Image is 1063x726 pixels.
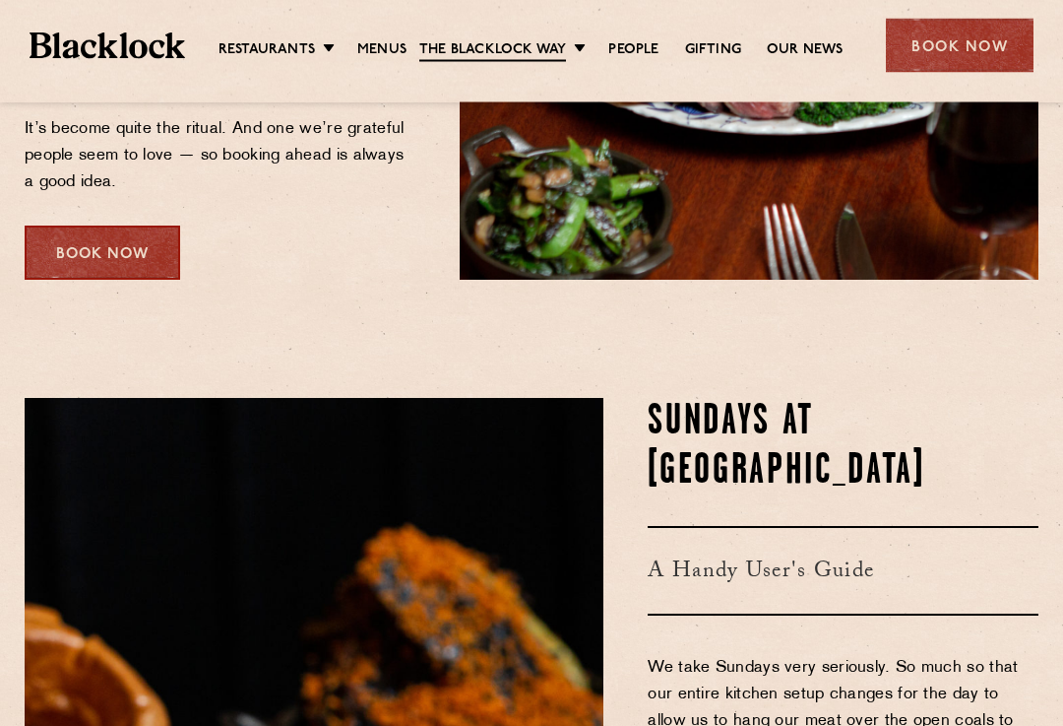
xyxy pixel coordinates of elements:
[357,40,406,60] a: Menus
[608,40,658,60] a: People
[648,527,1038,617] h3: A Handy User's Guide
[30,33,185,59] img: BL_Textured_Logo-footer-cropped.svg
[219,40,315,60] a: Restaurants
[648,399,1038,497] h2: Sundays at [GEOGRAPHIC_DATA]
[767,40,844,60] a: Our News
[886,19,1033,73] div: Book Now
[419,40,566,62] a: The Blacklock Way
[685,40,741,60] a: Gifting
[25,227,180,281] div: Book Now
